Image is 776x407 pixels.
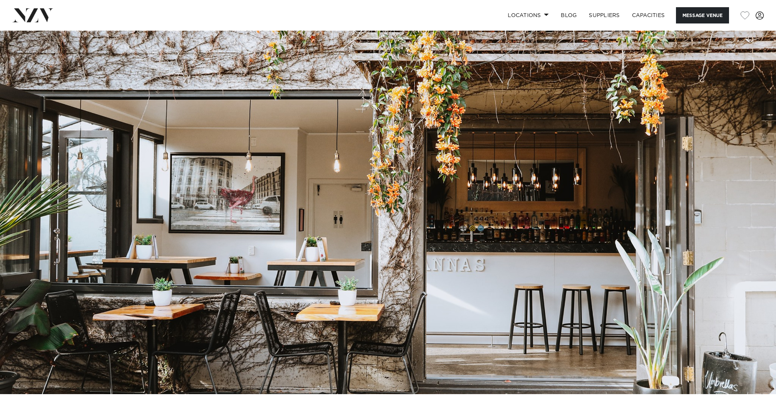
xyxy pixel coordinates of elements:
img: nzv-logo.png [12,8,53,22]
a: Capacities [626,7,671,23]
button: Message Venue [676,7,729,23]
a: BLOG [555,7,583,23]
a: Locations [502,7,555,23]
a: SUPPLIERS [583,7,626,23]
